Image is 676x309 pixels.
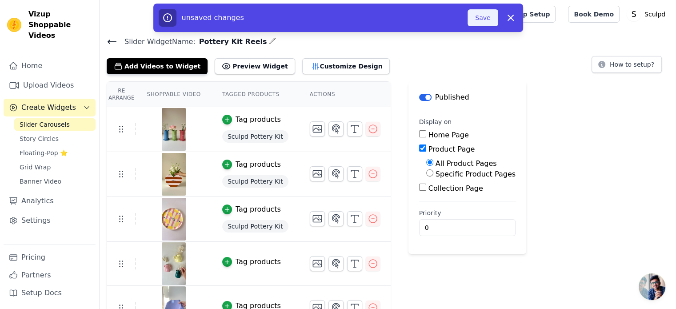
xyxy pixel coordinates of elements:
[4,57,96,75] a: Home
[161,108,186,151] img: vizup-images-3ac9.jpg
[299,82,391,107] th: Actions
[222,114,281,125] button: Tag products
[222,175,288,188] span: Sculpd Pottery Kit
[14,161,96,173] a: Grid Wrap
[161,153,186,196] img: vizup-images-ca2c.jpg
[236,114,281,125] div: Tag products
[428,184,483,193] label: Collection Page
[310,166,325,181] button: Change Thumbnail
[4,266,96,284] a: Partners
[236,257,281,267] div: Tag products
[161,198,186,241] img: vizup-images-6f8e.jpg
[310,121,325,136] button: Change Thumbnail
[14,147,96,159] a: Floating-Pop ⭐
[310,211,325,226] button: Change Thumbnail
[428,131,469,139] label: Home Page
[4,249,96,266] a: Pricing
[14,132,96,145] a: Story Circles
[428,145,475,153] label: Product Page
[20,120,70,129] span: Slider Carousels
[222,130,288,143] span: Sculpd Pottery Kit
[310,256,325,271] button: Change Thumbnail
[4,284,96,302] a: Setup Docs
[20,163,51,172] span: Grid Wrap
[302,58,390,74] button: Customize Design
[136,82,211,107] th: Shoppable Video
[161,242,186,285] img: vizup-images-a323.jpg
[236,159,281,170] div: Tag products
[419,117,452,126] legend: Display on
[14,118,96,131] a: Slider Carousels
[182,13,244,22] span: unsaved changes
[419,209,516,217] label: Priority
[436,170,516,178] label: Specific Product Pages
[222,220,288,233] span: Sculpd Pottery Kit
[117,36,196,47] span: Slider Widget Name:
[21,102,76,113] span: Create Widgets
[592,62,662,71] a: How to setup?
[212,82,299,107] th: Tagged Products
[222,159,281,170] button: Tag products
[20,148,68,157] span: Floating-Pop ⭐
[20,177,61,186] span: Banner Video
[639,273,665,300] a: Open chat
[4,192,96,210] a: Analytics
[592,56,662,73] button: How to setup?
[436,159,497,168] label: All Product Pages
[4,99,96,116] button: Create Widgets
[20,134,59,143] span: Story Circles
[269,36,276,48] div: Edit Name
[222,257,281,267] button: Tag products
[196,36,267,47] span: Pottery Kit Reels
[215,58,295,74] button: Preview Widget
[14,175,96,188] a: Banner Video
[4,212,96,229] a: Settings
[222,204,281,215] button: Tag products
[107,58,208,74] button: Add Videos to Widget
[107,82,136,107] th: Re Arrange
[435,92,469,103] p: Published
[468,9,498,26] button: Save
[4,76,96,94] a: Upload Videos
[236,204,281,215] div: Tag products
